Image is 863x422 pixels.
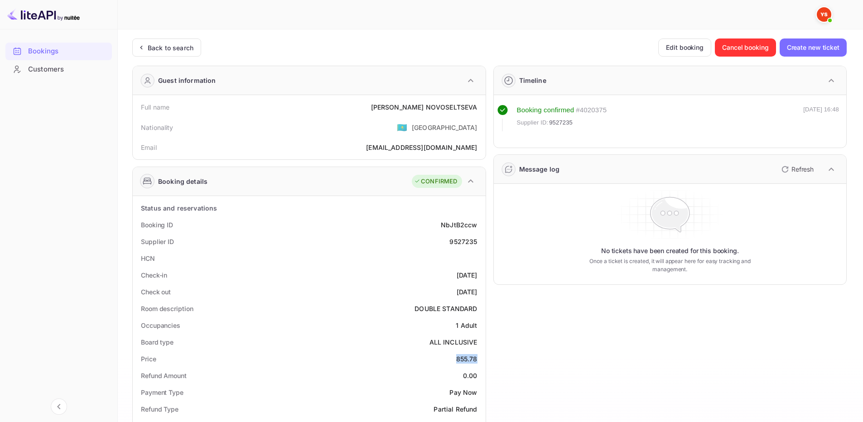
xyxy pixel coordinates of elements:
[141,321,180,330] div: Occupancies
[141,203,217,213] div: Status and reservations
[791,164,814,174] p: Refresh
[51,398,67,415] button: Collapse navigation
[457,287,477,297] div: [DATE]
[803,105,839,131] div: [DATE] 16:48
[141,220,173,230] div: Booking ID
[414,177,457,186] div: CONFIRMED
[519,164,560,174] div: Message log
[371,102,477,112] div: [PERSON_NAME] NOVOSELTSEVA
[434,404,477,414] div: Partial Refund
[158,177,207,186] div: Booking details
[549,118,573,127] span: 9527235
[715,38,776,57] button: Cancel booking
[141,237,174,246] div: Supplier ID
[158,76,216,85] div: Guest information
[141,270,167,280] div: Check-in
[28,46,107,57] div: Bookings
[780,38,847,57] button: Create new ticket
[519,76,546,85] div: Timeline
[457,270,477,280] div: [DATE]
[5,43,112,60] div: Bookings
[141,123,174,132] div: Nationality
[5,61,112,77] a: Customers
[575,257,765,273] p: Once a ticket is created, it will appear here for easy tracking and management.
[141,371,187,380] div: Refund Amount
[441,220,477,230] div: NbJtB2ccw
[141,254,155,263] div: HCN
[456,354,477,364] div: 855.78
[601,246,739,255] p: No tickets have been created for this booking.
[141,143,157,152] div: Email
[28,64,107,75] div: Customers
[141,388,183,397] div: Payment Type
[141,304,193,313] div: Room description
[456,321,477,330] div: 1 Adult
[141,287,171,297] div: Check out
[7,7,80,22] img: LiteAPI logo
[449,388,477,397] div: Pay Now
[658,38,711,57] button: Edit booking
[776,162,817,177] button: Refresh
[463,371,477,380] div: 0.00
[5,61,112,78] div: Customers
[517,105,574,115] div: Booking confirmed
[817,7,831,22] img: Yandex Support
[517,118,549,127] span: Supplier ID:
[429,337,477,347] div: ALL INCLUSIVE
[141,404,178,414] div: Refund Type
[141,337,174,347] div: Board type
[5,43,112,59] a: Bookings
[366,143,477,152] div: [EMAIL_ADDRESS][DOMAIN_NAME]
[148,43,193,53] div: Back to search
[141,102,169,112] div: Full name
[415,304,477,313] div: DOUBLE STANDARD
[141,354,156,364] div: Price
[449,237,477,246] div: 9527235
[397,119,407,135] span: United States
[412,123,477,132] div: [GEOGRAPHIC_DATA]
[576,105,607,115] div: # 4020375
